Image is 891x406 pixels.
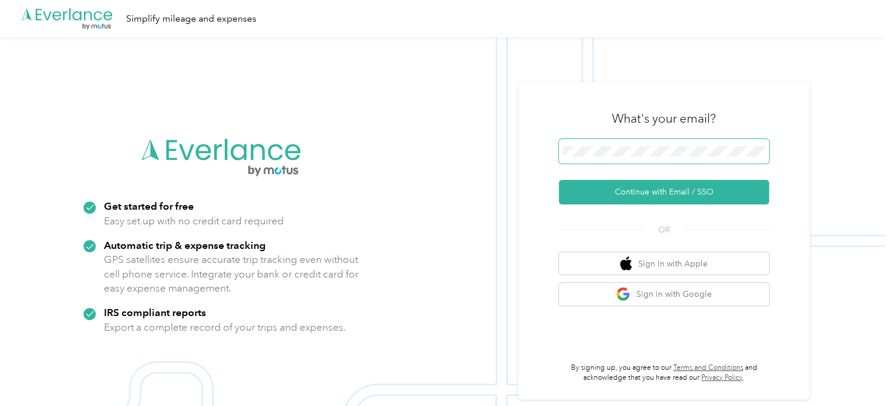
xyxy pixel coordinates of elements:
[673,363,743,372] a: Terms and Conditions
[612,110,716,127] h3: What's your email?
[104,320,346,335] p: Export a complete record of your trips and expenses.
[559,363,769,383] p: By signing up, you agree to our and acknowledge that you have read our .
[701,373,743,382] a: Privacy Policy
[104,214,284,228] p: Easy set up with no credit card required
[620,256,632,271] img: apple logo
[643,224,684,236] span: OR
[126,12,256,26] div: Simplify mileage and expenses
[616,287,631,301] img: google logo
[104,239,266,251] strong: Automatic trip & expense tracking
[104,200,194,212] strong: Get started for free
[104,306,206,318] strong: IRS compliant reports
[104,252,359,296] p: GPS satellites ensure accurate trip tracking even without cell phone service. Integrate your bank...
[559,283,769,306] button: google logoSign in with Google
[559,180,769,204] button: Continue with Email / SSO
[559,252,769,275] button: apple logoSign in with Apple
